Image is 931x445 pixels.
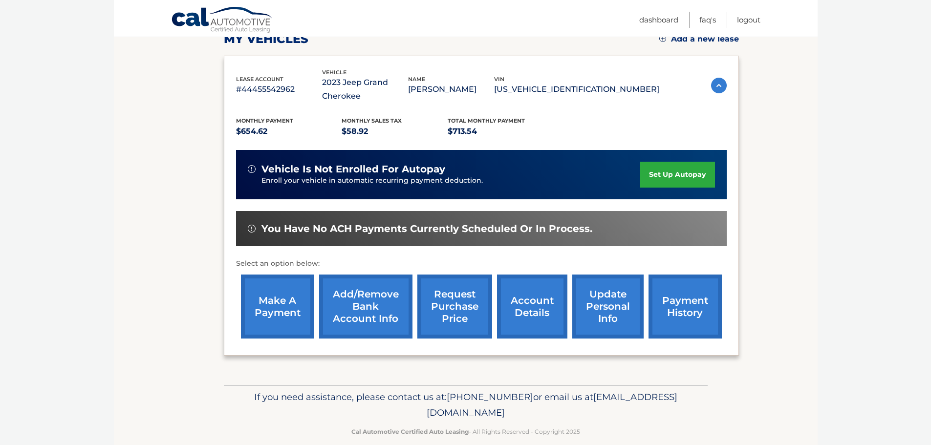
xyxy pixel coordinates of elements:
[497,275,567,339] a: account details
[224,32,308,46] h2: my vehicles
[427,391,677,418] span: [EMAIL_ADDRESS][DOMAIN_NAME]
[572,275,644,339] a: update personal info
[322,76,408,103] p: 2023 Jeep Grand Cherokee
[448,125,554,138] p: $713.54
[236,258,727,270] p: Select an option below:
[659,35,666,42] img: add.svg
[230,389,701,421] p: If you need assistance, please contact us at: or email us at
[448,117,525,124] span: Total Monthly Payment
[261,163,445,175] span: vehicle is not enrolled for autopay
[261,223,592,235] span: You have no ACH payments currently scheduled or in process.
[659,34,739,44] a: Add a new lease
[236,125,342,138] p: $654.62
[408,76,425,83] span: name
[248,165,256,173] img: alert-white.svg
[447,391,533,403] span: [PHONE_NUMBER]
[494,76,504,83] span: vin
[408,83,494,96] p: [PERSON_NAME]
[241,275,314,339] a: make a payment
[342,125,448,138] p: $58.92
[236,83,322,96] p: #44455542962
[639,12,678,28] a: Dashboard
[699,12,716,28] a: FAQ's
[737,12,760,28] a: Logout
[319,275,412,339] a: Add/Remove bank account info
[322,69,346,76] span: vehicle
[649,275,722,339] a: payment history
[640,162,714,188] a: set up autopay
[261,175,641,186] p: Enroll your vehicle in automatic recurring payment deduction.
[351,428,469,435] strong: Cal Automotive Certified Auto Leasing
[236,117,293,124] span: Monthly Payment
[230,426,701,437] p: - All Rights Reserved - Copyright 2025
[248,225,256,233] img: alert-white.svg
[236,76,283,83] span: lease account
[711,78,727,93] img: accordion-active.svg
[342,117,402,124] span: Monthly sales Tax
[494,83,659,96] p: [US_VEHICLE_IDENTIFICATION_NUMBER]
[171,6,274,35] a: Cal Automotive
[417,275,492,339] a: request purchase price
